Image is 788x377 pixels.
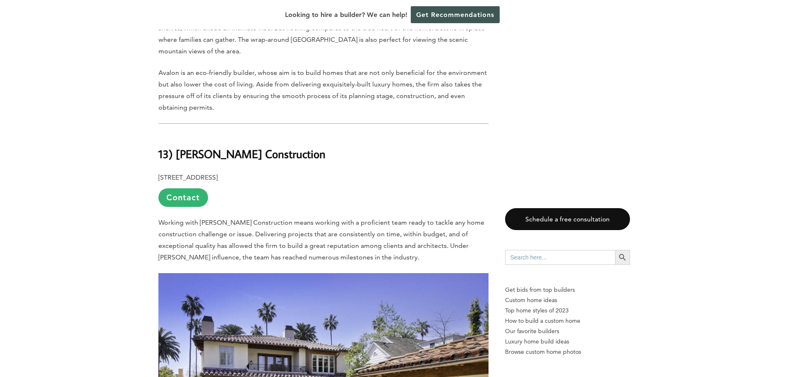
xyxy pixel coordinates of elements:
[505,347,630,357] a: Browse custom home photos
[158,219,484,261] span: Working with [PERSON_NAME] Construction means working with a proficient team ready to tackle any ...
[505,250,615,265] input: Search here...
[505,285,630,295] p: Get bids from top builders
[411,6,500,23] a: Get Recommendations
[629,317,778,367] iframe: Drift Widget Chat Controller
[505,336,630,347] a: Luxury home build ideas
[505,326,630,336] a: Our favorite builders
[158,188,208,207] a: Contact
[505,316,630,326] a: How to build a custom home
[505,208,630,230] a: Schedule a free consultation
[158,69,487,111] span: Avalon is an eco-friendly builder, whose aim is to build homes that are not only beneficial for t...
[505,305,630,316] a: Top home styles of 2023
[505,295,630,305] a: Custom home ideas
[618,253,627,262] svg: Search
[158,146,326,161] b: 13) [PERSON_NAME] Construction
[158,173,218,181] b: [STREET_ADDRESS]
